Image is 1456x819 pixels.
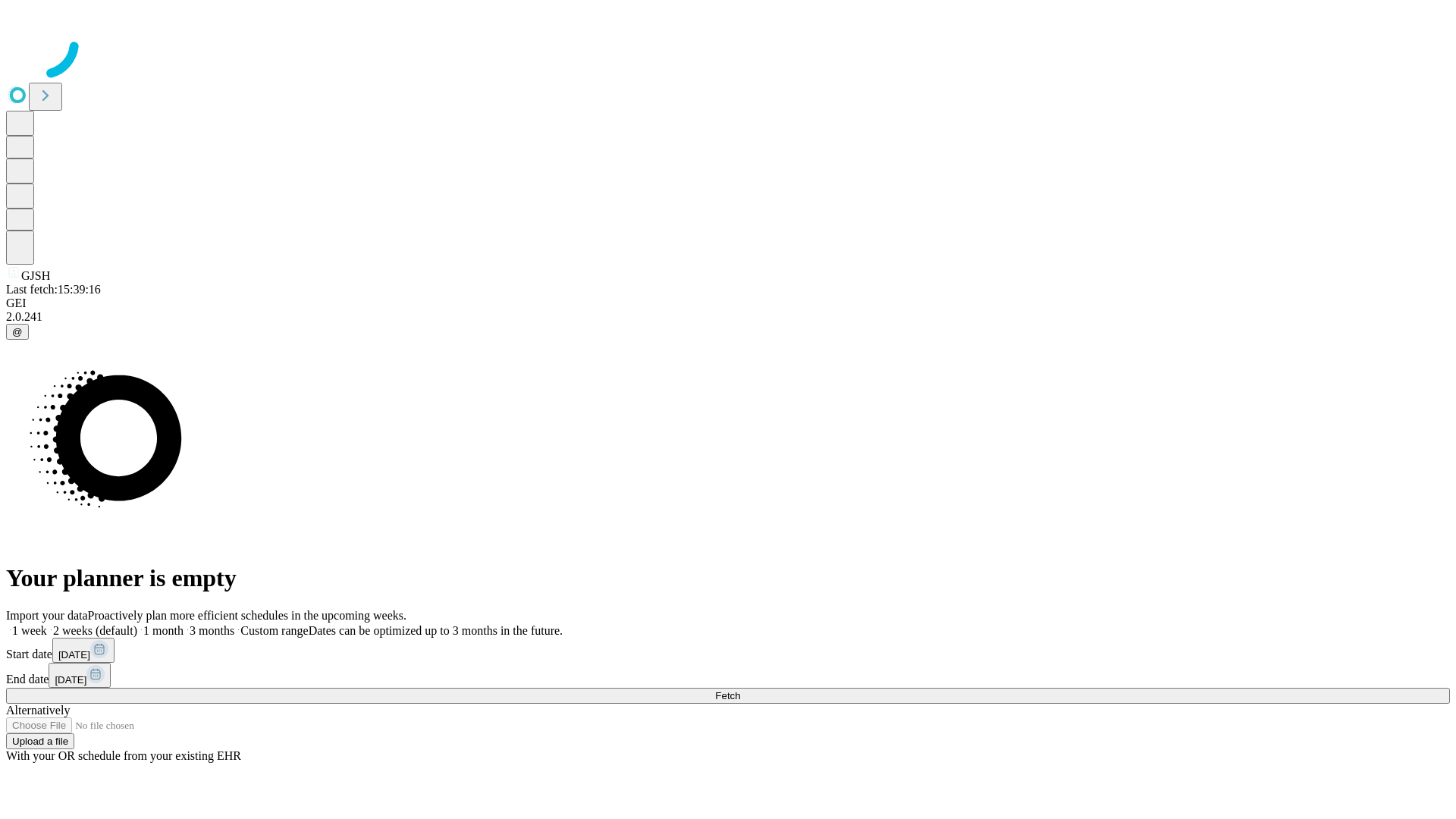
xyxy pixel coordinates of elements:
[6,564,1450,592] h1: Your planner is empty
[6,704,70,717] span: Alternatively
[309,624,563,637] span: Dates can be optimized up to 3 months in the future.
[715,690,740,701] span: Fetch
[6,310,1450,324] div: 2.0.241
[240,624,308,637] span: Custom range
[6,283,101,296] span: Last fetch: 15:39:16
[58,649,90,661] span: [DATE]
[52,638,115,663] button: [DATE]
[53,624,137,637] span: 2 weeks (default)
[143,624,184,637] span: 1 month
[6,638,1450,663] div: Start date
[190,624,234,637] span: 3 months
[49,663,111,688] button: [DATE]
[55,674,86,686] span: [DATE]
[6,609,88,622] span: Import your data
[12,624,47,637] span: 1 week
[6,324,29,340] button: @
[88,609,406,622] span: Proactively plan more efficient schedules in the upcoming weeks.
[6,297,1450,310] div: GEI
[6,733,74,749] button: Upload a file
[6,663,1450,688] div: End date
[6,688,1450,704] button: Fetch
[12,326,23,337] span: @
[6,749,241,762] span: With your OR schedule from your existing EHR
[21,269,50,282] span: GJSH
